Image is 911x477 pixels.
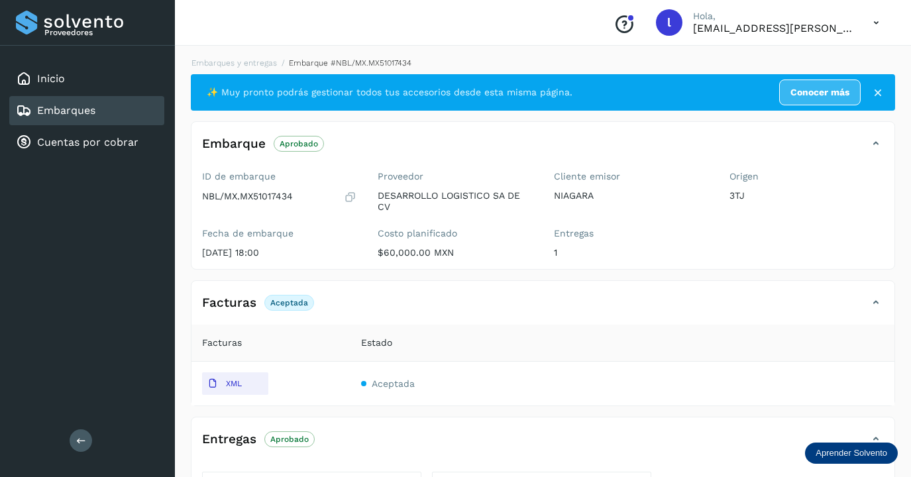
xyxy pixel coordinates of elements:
a: Cuentas por cobrar [37,136,138,148]
p: [DATE] 18:00 [202,247,356,258]
span: Aceptada [372,378,415,389]
p: lauraamalia.castillo@xpertal.com [693,22,852,34]
label: Proveedor [378,171,532,182]
a: Embarques [37,104,95,117]
span: Embarque #NBL/MX.MX51017434 [289,58,411,68]
button: XML [202,372,268,395]
p: 3TJ [729,190,884,201]
div: Embarques [9,96,164,125]
p: Aprender Solvento [816,448,887,458]
h4: Embarque [202,136,266,152]
a: Inicio [37,72,65,85]
label: Origen [729,171,884,182]
label: ID de embarque [202,171,356,182]
p: DESARROLLO LOGISTICO SA DE CV [378,190,532,213]
a: Conocer más [779,79,861,105]
div: EmbarqueAprobado [191,132,894,166]
div: Inicio [9,64,164,93]
label: Entregas [554,228,708,239]
p: Hola, [693,11,852,22]
p: XML [226,379,242,388]
div: Aprender Solvento [805,443,898,464]
span: Estado [361,336,392,350]
h4: Entregas [202,432,256,447]
label: Fecha de embarque [202,228,356,239]
label: Cliente emisor [554,171,708,182]
p: NIAGARA [554,190,708,201]
nav: breadcrumb [191,57,895,69]
div: FacturasAceptada [191,291,894,325]
p: Proveedores [44,28,159,37]
p: $60,000.00 MXN [378,247,532,258]
p: NBL/MX.MX51017434 [202,191,293,202]
div: Cuentas por cobrar [9,128,164,157]
p: Aprobado [270,435,309,444]
a: Embarques y entregas [191,58,277,68]
h4: Facturas [202,295,256,311]
label: Costo planificado [378,228,532,239]
p: Aprobado [280,139,318,148]
p: 1 [554,247,708,258]
div: EntregasAprobado [191,428,894,461]
p: Aceptada [270,298,308,307]
span: Facturas [202,336,242,350]
span: ✨ Muy pronto podrás gestionar todos tus accesorios desde esta misma página. [207,85,572,99]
